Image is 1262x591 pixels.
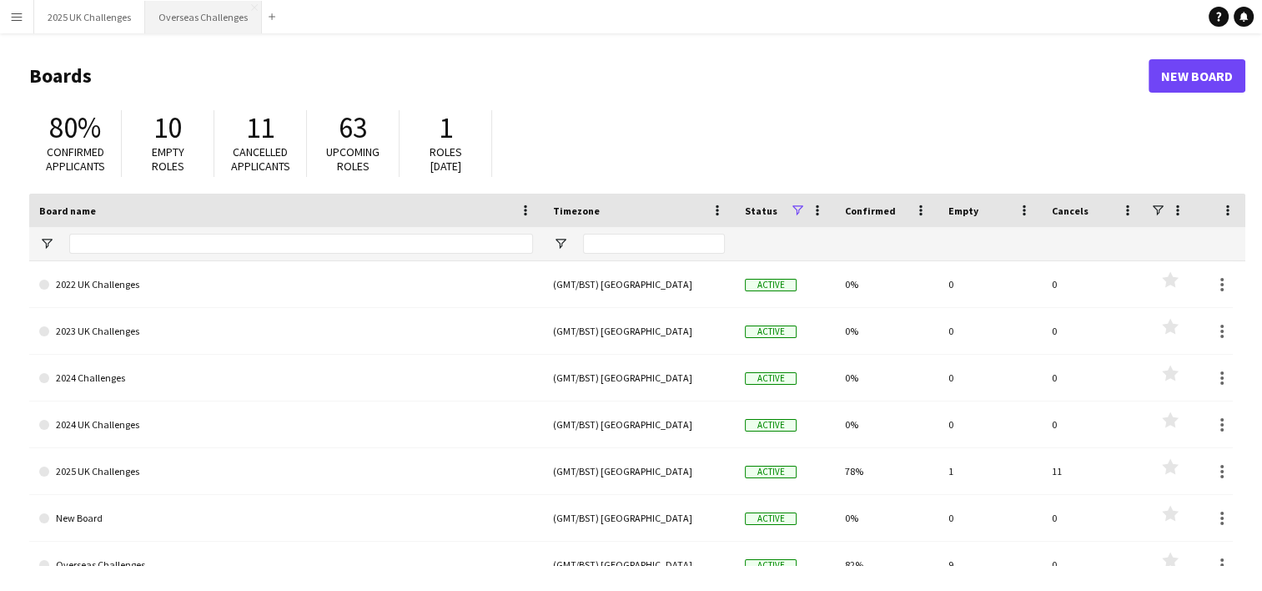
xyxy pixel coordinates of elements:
[745,419,797,432] span: Active
[553,205,600,217] span: Timezone
[29,63,1149,88] h1: Boards
[152,144,184,174] span: Empty roles
[246,109,274,146] span: 11
[835,495,938,541] div: 0%
[745,205,777,217] span: Status
[39,402,533,448] a: 2024 UK Challenges
[583,234,725,254] input: Timezone Filter Input
[543,448,735,494] div: (GMT/BST) [GEOGRAPHIC_DATA]
[835,261,938,307] div: 0%
[845,205,896,217] span: Confirmed
[231,144,290,174] span: Cancelled applicants
[835,402,938,447] div: 0%
[543,542,735,588] div: (GMT/BST) [GEOGRAPHIC_DATA]
[835,355,938,401] div: 0%
[543,355,735,401] div: (GMT/BST) [GEOGRAPHIC_DATA]
[34,1,145,33] button: 2025 UK Challenges
[439,109,453,146] span: 1
[430,144,462,174] span: Roles [DATE]
[39,448,533,495] a: 2025 UK Challenges
[39,495,533,542] a: New Board
[39,308,533,355] a: 2023 UK Challenges
[948,205,978,217] span: Empty
[1042,495,1145,541] div: 0
[1042,448,1145,494] div: 11
[1052,205,1089,217] span: Cancels
[69,234,533,254] input: Board name Filter Input
[835,542,938,588] div: 82%
[145,1,262,33] button: Overseas Challenges
[938,402,1042,447] div: 0
[553,236,568,251] button: Open Filter Menu
[938,448,1042,494] div: 1
[153,109,182,146] span: 10
[1149,59,1245,93] a: New Board
[49,109,101,146] span: 80%
[39,542,533,588] a: Overseas Challenges
[745,372,797,385] span: Active
[1042,261,1145,307] div: 0
[745,326,797,338] span: Active
[938,542,1042,588] div: 9
[745,513,797,525] span: Active
[326,144,380,174] span: Upcoming roles
[1042,308,1145,354] div: 0
[339,109,367,146] span: 63
[835,448,938,494] div: 78%
[39,236,54,251] button: Open Filter Menu
[938,495,1042,541] div: 0
[1042,355,1145,401] div: 0
[938,308,1042,354] div: 0
[543,308,735,354] div: (GMT/BST) [GEOGRAPHIC_DATA]
[543,261,735,307] div: (GMT/BST) [GEOGRAPHIC_DATA]
[46,144,105,174] span: Confirmed applicants
[1042,542,1145,588] div: 0
[745,559,797,572] span: Active
[835,308,938,354] div: 0%
[39,261,533,308] a: 2022 UK Challenges
[1042,402,1145,447] div: 0
[39,355,533,402] a: 2024 Challenges
[39,205,96,217] span: Board name
[543,495,735,541] div: (GMT/BST) [GEOGRAPHIC_DATA]
[543,402,735,447] div: (GMT/BST) [GEOGRAPHIC_DATA]
[938,355,1042,401] div: 0
[745,466,797,478] span: Active
[745,279,797,291] span: Active
[938,261,1042,307] div: 0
